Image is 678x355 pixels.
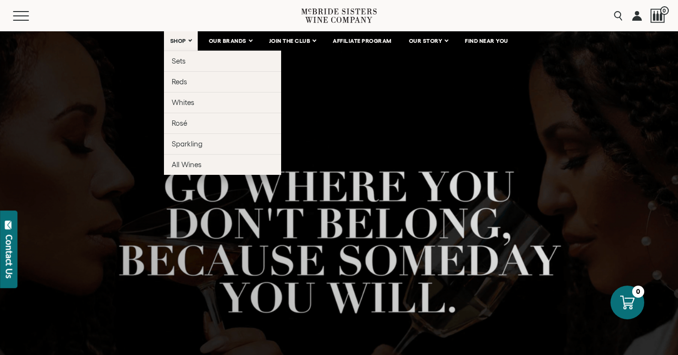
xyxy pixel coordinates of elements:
[269,38,311,44] span: JOIN THE CLUB
[172,140,203,148] span: Sparkling
[172,57,186,65] span: Sets
[209,38,246,44] span: OUR BRANDS
[409,38,443,44] span: OUR STORY
[164,31,198,51] a: SHOP
[326,31,398,51] a: AFFILIATE PROGRAM
[333,38,392,44] span: AFFILIATE PROGRAM
[172,160,202,169] span: All Wines
[164,92,281,113] a: Whites
[263,31,322,51] a: JOIN THE CLUB
[459,31,515,51] a: FIND NEAR YOU
[172,98,194,106] span: Whites
[164,133,281,154] a: Sparkling
[403,31,454,51] a: OUR STORY
[172,78,187,86] span: Reds
[4,235,14,278] div: Contact Us
[164,154,281,175] a: All Wines
[170,38,187,44] span: SHOP
[13,11,48,21] button: Mobile Menu Trigger
[465,38,508,44] span: FIND NEAR YOU
[203,31,258,51] a: OUR BRANDS
[632,286,644,298] div: 0
[660,6,669,15] span: 0
[164,51,281,71] a: Sets
[164,71,281,92] a: Reds
[164,113,281,133] a: Rosé
[172,119,187,127] span: Rosé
